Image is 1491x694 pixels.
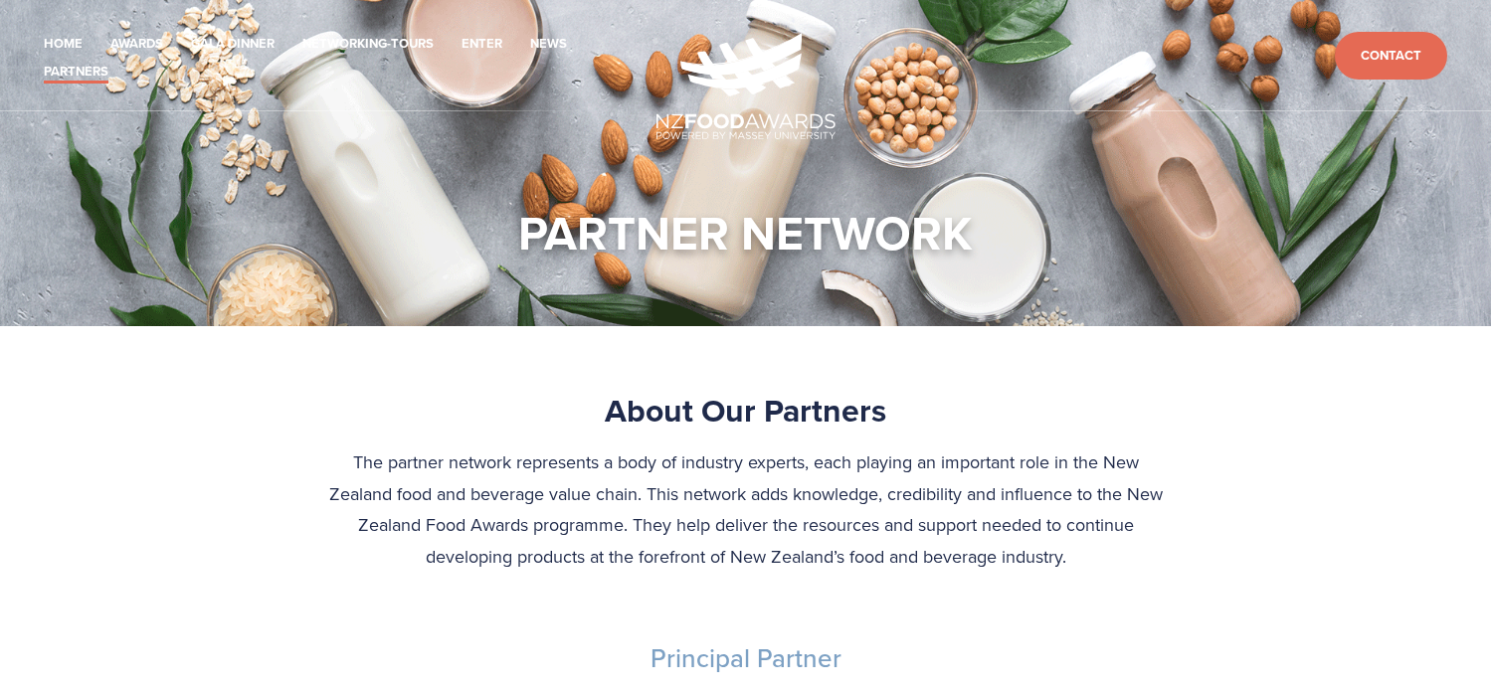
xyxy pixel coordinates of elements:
[191,33,275,56] a: Gala Dinner
[1335,32,1447,81] a: Contact
[462,33,502,56] a: Enter
[302,33,434,56] a: Networking-Tours
[530,33,567,56] a: News
[44,61,108,84] a: Partners
[518,203,973,262] h1: PARTNER NETWORK
[605,387,886,434] strong: About Our Partners
[327,446,1165,572] p: The partner network represents a body of industry experts, each playing an important role in the ...
[44,33,83,56] a: Home
[110,33,163,56] a: Awards
[109,642,1383,675] h3: Principal Partner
